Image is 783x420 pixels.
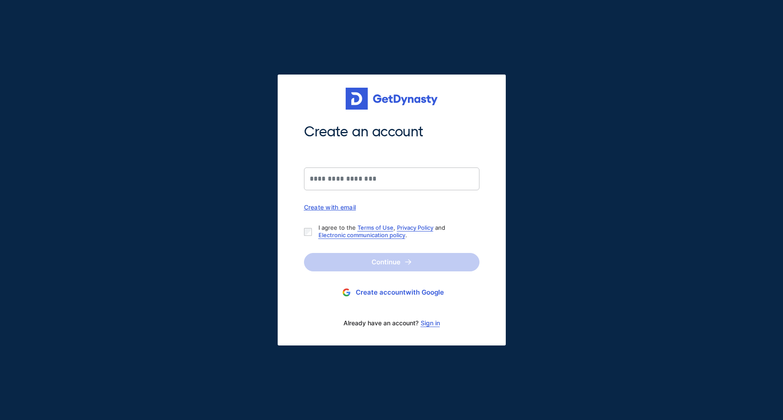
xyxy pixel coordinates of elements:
a: Privacy Policy [397,224,433,231]
a: Sign in [421,320,440,327]
img: Get started for free with Dynasty Trust Company [346,88,438,110]
button: Create accountwith Google [304,285,479,301]
a: Terms of Use [358,224,393,231]
div: Create with email [304,203,479,211]
span: Create an account [304,123,479,141]
a: Electronic communication policy [318,231,405,238]
div: Already have an account? [304,314,479,332]
p: I agree to the , and . [318,224,472,239]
